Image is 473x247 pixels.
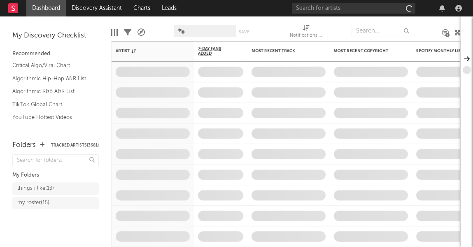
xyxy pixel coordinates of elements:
[352,25,413,37] input: Search...
[137,21,145,44] div: A&R Pipeline
[239,30,249,34] button: Save
[12,113,91,122] a: YouTube Hottest Videos
[198,46,231,56] span: 7-Day Fans Added
[12,154,99,166] input: Search for folders...
[17,198,49,208] div: my roster ( 15 )
[12,197,99,209] a: my roster(15)
[51,143,99,147] button: Tracked Artists(3681)
[252,49,313,54] div: Most Recent Track
[12,182,99,195] a: things i like(13)
[12,31,99,41] div: My Discovery Checklist
[12,74,91,83] a: Algorithmic Hip-Hop A&R List
[12,140,36,150] div: Folders
[292,3,415,14] input: Search for artists
[124,21,131,44] div: Filters
[111,21,118,44] div: Edit Columns
[12,100,91,109] a: TikTok Global Chart
[334,49,396,54] div: Most Recent Copyright
[12,87,91,96] a: Algorithmic R&B A&R List
[290,31,323,41] div: Notifications (Artist)
[17,184,54,193] div: things i like ( 13 )
[12,61,91,70] a: Critical Algo/Viral Chart
[116,49,177,54] div: Artist
[12,170,99,180] div: My Folders
[12,49,99,59] div: Recommended
[290,21,323,44] div: Notifications (Artist)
